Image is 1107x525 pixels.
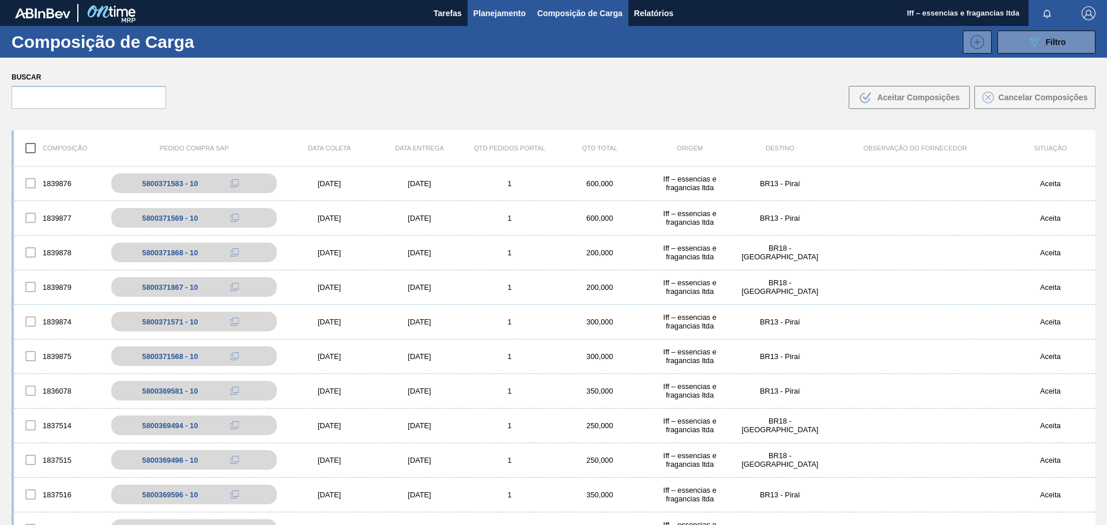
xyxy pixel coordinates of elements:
div: Copiar [223,280,246,294]
div: [DATE] [374,214,464,222]
div: 600,000 [555,214,645,222]
div: 1 [465,490,555,499]
div: Copiar [223,245,246,259]
div: 1837515 [14,448,104,472]
div: Destino [735,145,825,152]
div: [DATE] [284,179,374,188]
div: Copiar [223,176,246,190]
div: Iff – essencias e fragancias ltda [645,175,735,192]
div: 1839877 [14,206,104,230]
div: 1 [465,318,555,326]
div: 1 [465,248,555,257]
div: Iff – essencias e fragancias ltda [645,382,735,399]
div: 300,000 [555,318,645,326]
div: Iff – essencias e fragancias ltda [645,209,735,226]
div: BR13 - Piraí [735,387,825,395]
div: 1 [465,352,555,361]
div: 1 [465,283,555,292]
div: 1837514 [14,413,104,437]
div: 5800369494 - 10 [142,421,198,430]
div: 5800371571 - 10 [142,318,198,326]
div: Copiar [223,349,246,363]
div: Aceita [1006,179,1095,188]
div: 250,000 [555,421,645,430]
div: 5800371583 - 10 [142,179,198,188]
div: Copiar [223,418,246,432]
div: 1 [465,387,555,395]
div: [DATE] [284,214,374,222]
div: 1839878 [14,240,104,265]
div: Iff – essencias e fragancias ltda [645,451,735,469]
div: [DATE] [374,179,464,188]
button: Cancelar Composições [974,86,1095,109]
div: BR18 - Pernambuco [735,244,825,261]
div: Aceita [1006,421,1095,430]
div: Qtd Pedidos Portal [465,145,555,152]
div: [DATE] [374,318,464,326]
div: [DATE] [284,490,374,499]
div: 5800369496 - 10 [142,456,198,464]
span: Cancelar Composições [999,93,1088,102]
div: Iff – essencias e fragancias ltda [645,348,735,365]
div: [DATE] [374,456,464,464]
div: 250,000 [555,456,645,464]
div: Iff – essencias e fragancias ltda [645,486,735,503]
div: Aceita [1006,352,1095,361]
div: 5800369581 - 10 [142,387,198,395]
img: Logout [1082,6,1095,20]
div: BR13 - Piraí [735,352,825,361]
div: Aceita [1006,248,1095,257]
div: 5800369596 - 10 [142,490,198,499]
span: Filtro [1046,37,1066,47]
div: Nova Composição [957,31,992,54]
div: 1836078 [14,379,104,403]
div: 300,000 [555,352,645,361]
div: BR18 - Pernambuco [735,417,825,434]
div: [DATE] [284,352,374,361]
div: [DATE] [284,283,374,292]
div: Aceita [1006,387,1095,395]
div: Composição [14,136,104,160]
div: 1839875 [14,344,104,368]
div: [DATE] [284,456,374,464]
span: Aceitar Composições [877,93,959,102]
div: 1 [465,421,555,430]
div: [DATE] [374,421,464,430]
div: Aceita [1006,456,1095,464]
div: Data Entrega [374,145,464,152]
span: Planejamento [473,6,526,20]
div: 1839879 [14,275,104,299]
div: [DATE] [284,421,374,430]
div: BR18 - Pernambuco [735,451,825,469]
div: Iff – essencias e fragancias ltda [645,244,735,261]
div: 5800371867 - 10 [142,283,198,292]
div: Aceita [1006,318,1095,326]
div: Iff – essencias e fragancias ltda [645,313,735,330]
div: Data coleta [284,145,374,152]
button: Notificações [1029,5,1065,21]
div: [DATE] [374,283,464,292]
img: TNhmsLtSVTkK8tSr43FrP2fwEKptu5GPRR3wAAAABJRU5ErkJggg== [15,8,70,18]
div: [DATE] [284,318,374,326]
div: Copiar [223,488,246,501]
div: 350,000 [555,490,645,499]
div: BR18 - Pernambuco [735,278,825,296]
div: [DATE] [374,490,464,499]
div: 200,000 [555,283,645,292]
button: Filtro [997,31,1095,54]
div: 1 [465,456,555,464]
div: 600,000 [555,179,645,188]
div: [DATE] [374,387,464,395]
div: 5800371568 - 10 [142,352,198,361]
div: 1839874 [14,309,104,334]
div: BR13 - Piraí [735,318,825,326]
div: Copiar [223,211,246,225]
h1: Composição de Carga [12,35,202,48]
div: BR13 - Piraí [735,179,825,188]
div: Pedido Compra SAP [104,145,284,152]
div: 1839876 [14,171,104,195]
div: Aceita [1006,283,1095,292]
div: 5800371868 - 10 [142,248,198,257]
span: Relatórios [634,6,673,20]
div: Iff – essencias e fragancias ltda [645,278,735,296]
